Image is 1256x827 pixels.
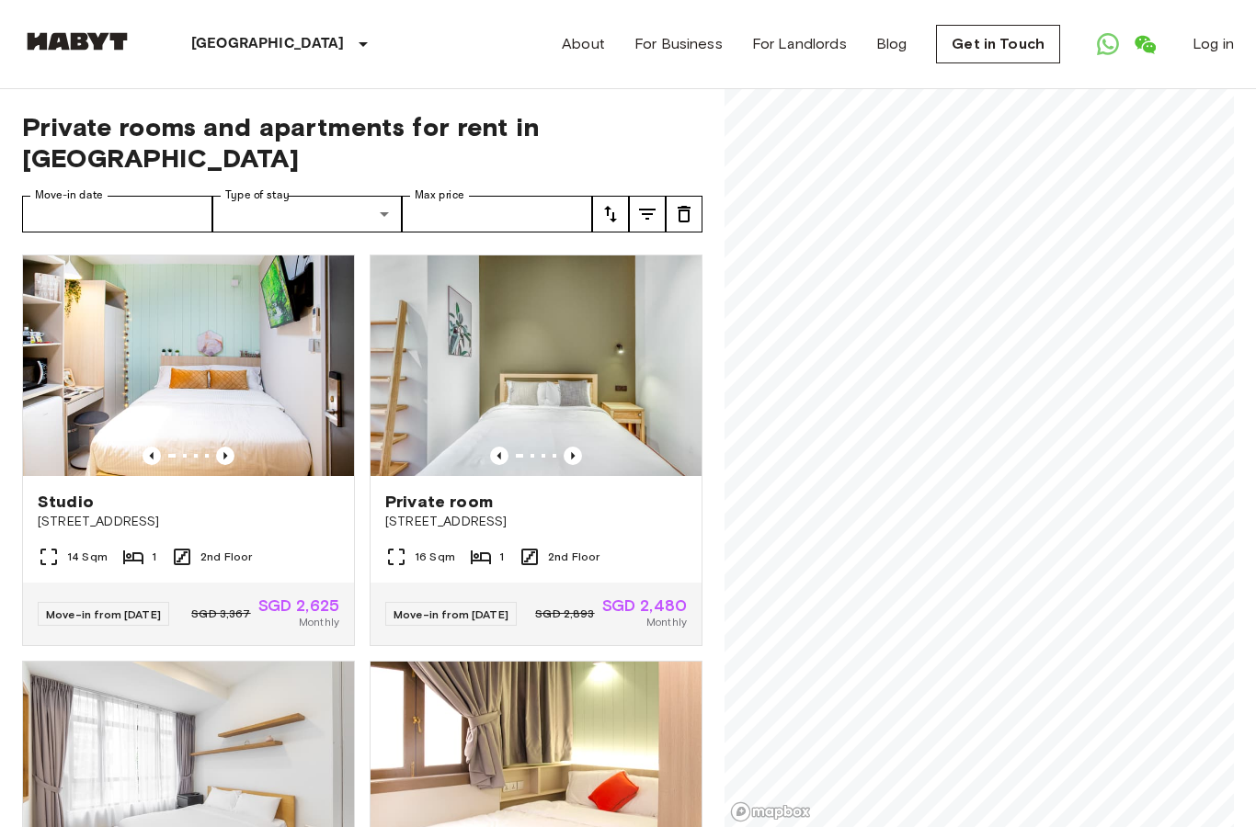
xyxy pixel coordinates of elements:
[22,32,132,51] img: Habyt
[646,614,687,630] span: Monthly
[1126,26,1163,62] a: Open WeChat
[629,196,666,232] button: tune
[200,549,252,565] span: 2nd Floor
[35,187,103,203] label: Move-in date
[191,606,250,622] span: SGD 3,367
[1193,33,1234,55] a: Log in
[22,196,212,232] input: Choose date
[370,255,702,646] a: Marketing picture of unit SG-01-021-008-01Previous imagePrevious imagePrivate room[STREET_ADDRESS...
[258,597,339,614] span: SGD 2,625
[752,33,847,55] a: For Landlords
[415,187,464,203] label: Max price
[602,597,687,614] span: SGD 2,480
[191,33,345,55] p: [GEOGRAPHIC_DATA]
[535,606,594,622] span: SGD 2,893
[385,513,687,531] span: [STREET_ADDRESS]
[499,549,504,565] span: 1
[152,549,156,565] span: 1
[67,549,108,565] span: 14 Sqm
[22,255,355,646] a: Marketing picture of unit SG-01-111-002-001Previous imagePrevious imageStudio[STREET_ADDRESS]14 S...
[22,111,702,174] span: Private rooms and apartments for rent in [GEOGRAPHIC_DATA]
[415,549,455,565] span: 16 Sqm
[730,801,811,822] a: Mapbox logo
[143,447,161,465] button: Previous image
[299,614,339,630] span: Monthly
[38,513,339,531] span: [STREET_ADDRESS]
[936,25,1060,63] a: Get in Touch
[385,491,493,513] span: Private room
[876,33,908,55] a: Blog
[634,33,723,55] a: For Business
[564,447,582,465] button: Previous image
[562,33,605,55] a: About
[371,255,702,476] img: Marketing picture of unit SG-01-021-008-01
[225,187,290,203] label: Type of stay
[394,607,508,621] span: Move-in from [DATE]
[23,255,354,476] img: Marketing picture of unit SG-01-111-002-001
[1090,26,1126,62] a: Open WhatsApp
[38,491,94,513] span: Studio
[666,196,702,232] button: tune
[46,607,161,621] span: Move-in from [DATE]
[592,196,629,232] button: tune
[548,549,599,565] span: 2nd Floor
[490,447,508,465] button: Previous image
[216,447,234,465] button: Previous image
